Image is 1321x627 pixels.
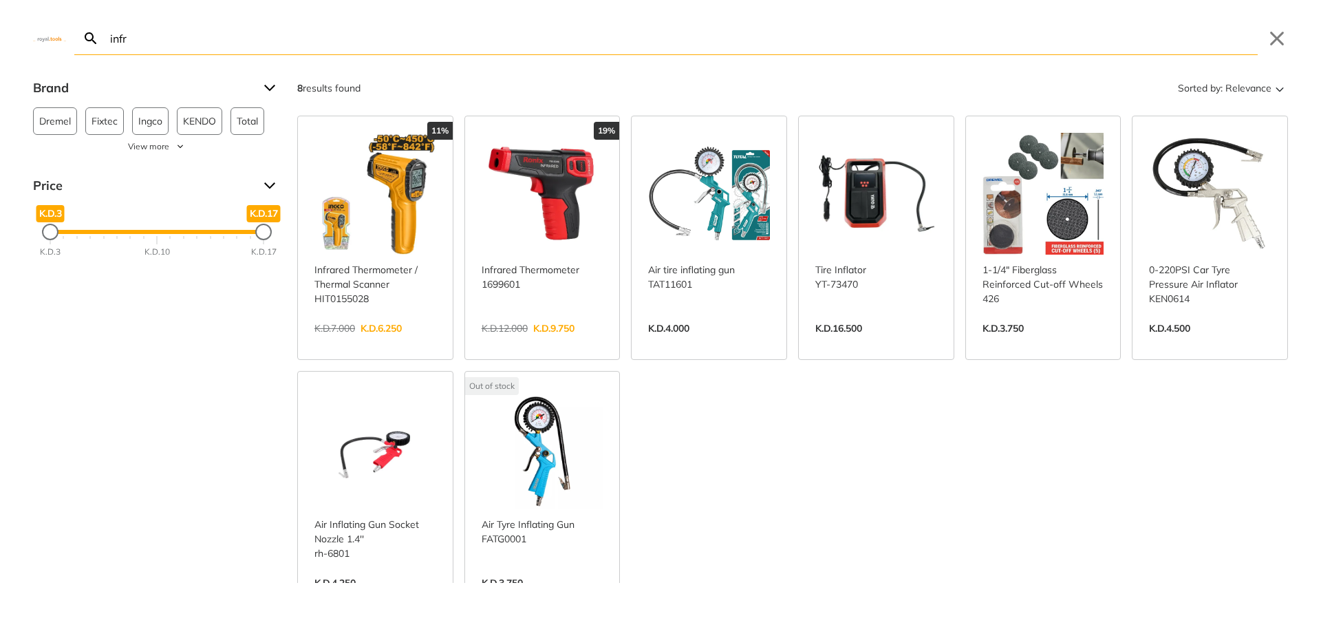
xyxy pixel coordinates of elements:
span: Dremel [39,108,71,134]
button: KENDO [177,107,222,135]
svg: Search [83,30,99,47]
span: Fixtec [92,108,118,134]
div: Out of stock [465,377,519,395]
div: 19% [594,122,619,140]
svg: Sort [1271,80,1288,96]
button: Total [230,107,264,135]
button: Close [1266,28,1288,50]
button: Dremel [33,107,77,135]
span: View more [128,140,169,153]
div: Minimum Price [42,224,58,240]
div: K.D.17 [251,246,277,258]
div: 11% [427,122,453,140]
span: Relevance [1225,77,1271,99]
span: Price [33,175,253,197]
button: Fixtec [85,107,124,135]
button: Sorted by:Relevance Sort [1175,77,1288,99]
div: K.D.3 [40,246,61,258]
div: K.D.10 [144,246,170,258]
img: Close [33,35,66,41]
input: Search… [107,22,1258,54]
div: results found [297,77,361,99]
div: Maximum Price [255,224,272,240]
span: KENDO [183,108,216,134]
span: Total [237,108,258,134]
button: View more [33,140,281,153]
span: Brand [33,77,253,99]
span: Ingco [138,108,162,134]
strong: 8 [297,82,303,94]
button: Ingco [132,107,169,135]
